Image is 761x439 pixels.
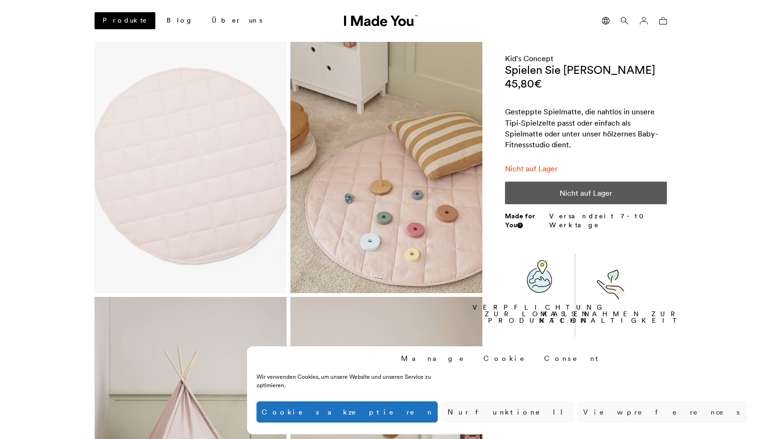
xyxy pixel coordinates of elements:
[505,54,553,63] a: Kid's Concept
[505,64,655,76] h1: Spielen Sie [PERSON_NAME]
[505,164,558,173] span: Nicht auf Lager
[534,76,542,91] span: €
[256,401,438,423] button: Cookies akzeptieren
[256,373,461,390] div: Wir verwenden Cookies, um unsere Website und unseren Service zu optimieren.
[401,353,602,363] div: Manage Cookie Consent
[505,76,542,91] bdi: 45,80
[519,223,521,227] img: Info sign
[549,212,666,230] p: Versandzeit 7-10 Werktage
[505,106,667,150] div: Gesteppte Spielmatte, die nahtlos in unsere Tipi-Spielzelte passt oder einfach als Spielmatte ode...
[442,401,573,423] button: Nur funktionell
[204,13,270,29] a: Über uns
[539,311,683,324] p: MASSNAHMEN ZUR NACHHALTIGKEIT
[578,401,747,423] button: View preferences
[95,12,155,29] a: Produkte
[505,212,535,230] strong: Made for You
[473,304,607,324] p: VERPFLICHTUNG ZUR LOKALEN PRODUKTION
[159,13,200,29] a: Blog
